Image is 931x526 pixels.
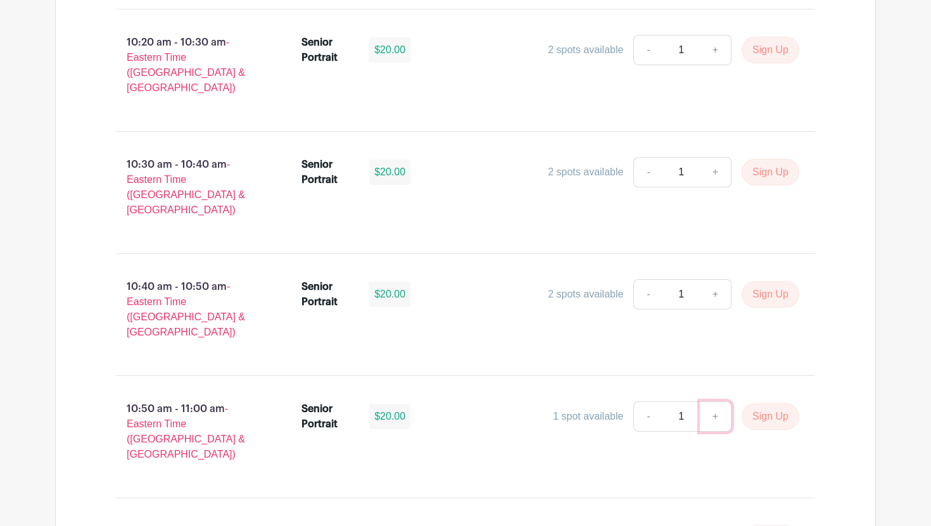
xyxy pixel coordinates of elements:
[96,274,281,345] p: 10:40 am - 10:50 am
[369,404,410,429] div: $20.00
[742,37,799,63] button: Sign Up
[369,37,410,63] div: $20.00
[96,30,281,101] p: 10:20 am - 10:30 am
[700,157,731,187] a: +
[369,160,410,185] div: $20.00
[127,281,245,337] span: - Eastern Time ([GEOGRAPHIC_DATA] & [GEOGRAPHIC_DATA])
[633,401,662,432] a: -
[369,282,410,307] div: $20.00
[301,157,355,187] div: Senior Portrait
[553,409,623,424] div: 1 spot available
[301,401,355,432] div: Senior Portrait
[301,35,355,65] div: Senior Portrait
[742,281,799,308] button: Sign Up
[742,159,799,185] button: Sign Up
[633,279,662,310] a: -
[96,152,281,223] p: 10:30 am - 10:40 am
[548,287,623,302] div: 2 spots available
[700,401,731,432] a: +
[548,165,623,180] div: 2 spots available
[96,396,281,467] p: 10:50 am - 11:00 am
[700,279,731,310] a: +
[633,35,662,65] a: -
[742,403,799,430] button: Sign Up
[548,42,623,58] div: 2 spots available
[127,159,245,215] span: - Eastern Time ([GEOGRAPHIC_DATA] & [GEOGRAPHIC_DATA])
[700,35,731,65] a: +
[633,157,662,187] a: -
[127,403,245,460] span: - Eastern Time ([GEOGRAPHIC_DATA] & [GEOGRAPHIC_DATA])
[127,37,245,93] span: - Eastern Time ([GEOGRAPHIC_DATA] & [GEOGRAPHIC_DATA])
[301,279,355,310] div: Senior Portrait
